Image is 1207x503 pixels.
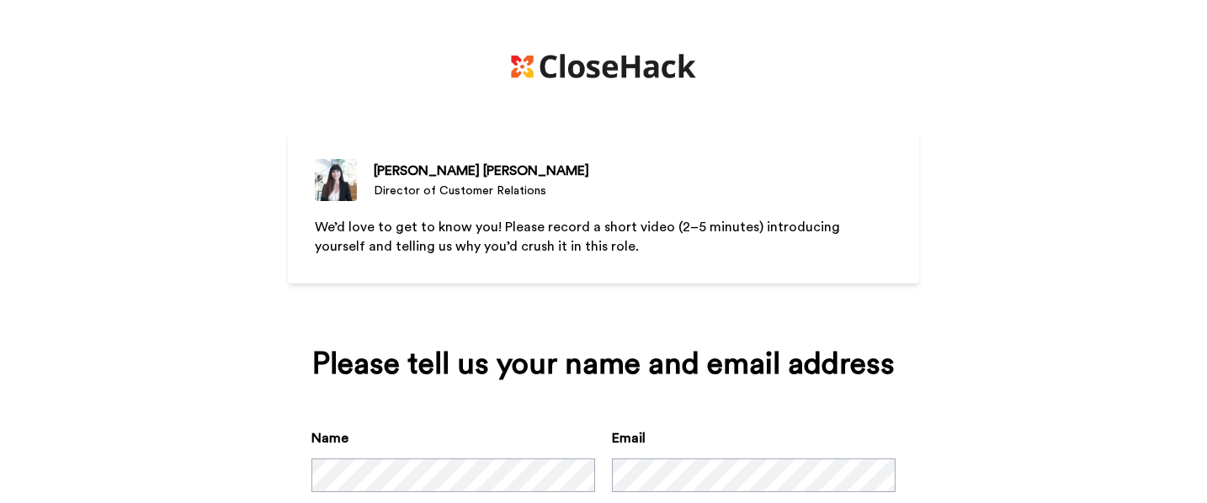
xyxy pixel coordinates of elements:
[315,220,843,253] span: We’d love to get to know you! Please record a short video (2–5 minutes) introducing yourself and ...
[511,54,696,78] img: https://cdn.bonjoro.com/media/8ef20797-8052-423f-a066-3a70dff60c56/6f41e73b-fbe8-40a5-8aec-628176...
[311,428,348,448] label: Name
[315,159,357,201] img: Director of Customer Relations
[374,161,589,181] div: [PERSON_NAME] [PERSON_NAME]
[374,183,589,199] div: Director of Customer Relations
[311,347,896,381] div: Please tell us your name and email address
[612,428,646,448] label: Email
